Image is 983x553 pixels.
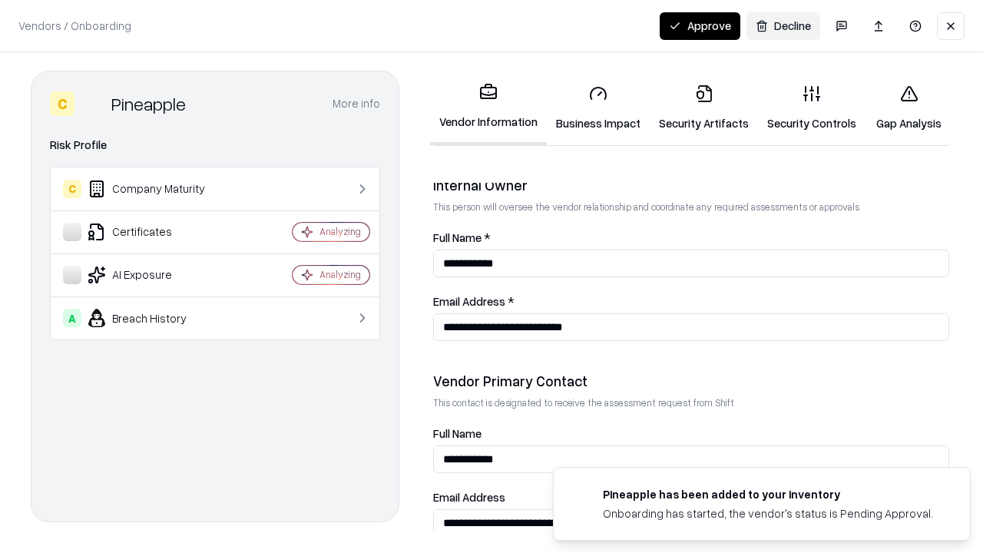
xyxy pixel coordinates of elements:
[50,136,380,154] div: Risk Profile
[433,200,949,214] p: This person will oversee the vendor relationship and coordinate any required assessments or appro...
[18,18,131,34] p: Vendors / Onboarding
[572,486,591,505] img: pineappleenergy.com
[319,268,361,281] div: Analyzing
[660,12,740,40] button: Approve
[433,232,949,243] label: Full Name *
[433,492,949,503] label: Email Address
[63,180,81,198] div: C
[603,505,933,522] div: Onboarding has started, the vendor's status is Pending Approval.
[433,296,949,307] label: Email Address *
[50,91,74,116] div: C
[650,72,758,144] a: Security Artifacts
[433,428,949,439] label: Full Name
[433,372,949,390] div: Vendor Primary Contact
[63,180,247,198] div: Company Maturity
[319,225,361,238] div: Analyzing
[746,12,820,40] button: Decline
[81,91,105,116] img: Pineapple
[63,309,247,327] div: Breach History
[758,72,866,144] a: Security Controls
[547,72,650,144] a: Business Impact
[433,396,949,409] p: This contact is designated to receive the assessment request from Shift
[603,486,933,502] div: Pineapple has been added to your inventory
[63,223,247,241] div: Certificates
[433,176,949,194] div: Internal Owner
[63,309,81,327] div: A
[333,90,380,118] button: More info
[63,266,247,284] div: AI Exposure
[866,72,952,144] a: Gap Analysis
[430,71,547,145] a: Vendor Information
[111,91,186,116] div: Pineapple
